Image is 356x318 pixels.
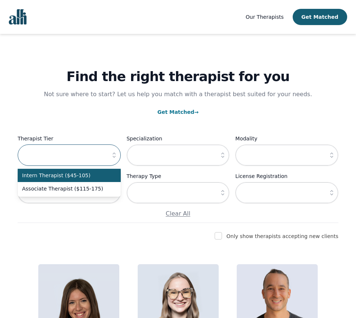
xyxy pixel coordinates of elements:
span: Our Therapists [246,14,283,20]
label: License Registration [235,172,338,181]
span: → [194,109,199,115]
span: Intern Therapist ($45-105) [22,172,107,179]
img: alli logo [9,9,27,25]
label: Specialization [127,134,230,143]
label: Only show therapists accepting new clients [226,233,338,239]
p: Clear All [18,209,338,218]
span: Associate Therapist ($115-175) [22,185,107,192]
h1: Find the right therapist for you [18,69,338,84]
label: Therapist Tier [18,134,121,143]
a: Get Matched [157,109,198,115]
label: Modality [235,134,338,143]
button: Get Matched [293,9,347,25]
p: Not sure where to start? Let us help you match with a therapist best suited for your needs. [37,90,320,99]
label: Therapy Type [127,172,230,181]
a: Our Therapists [246,13,283,21]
